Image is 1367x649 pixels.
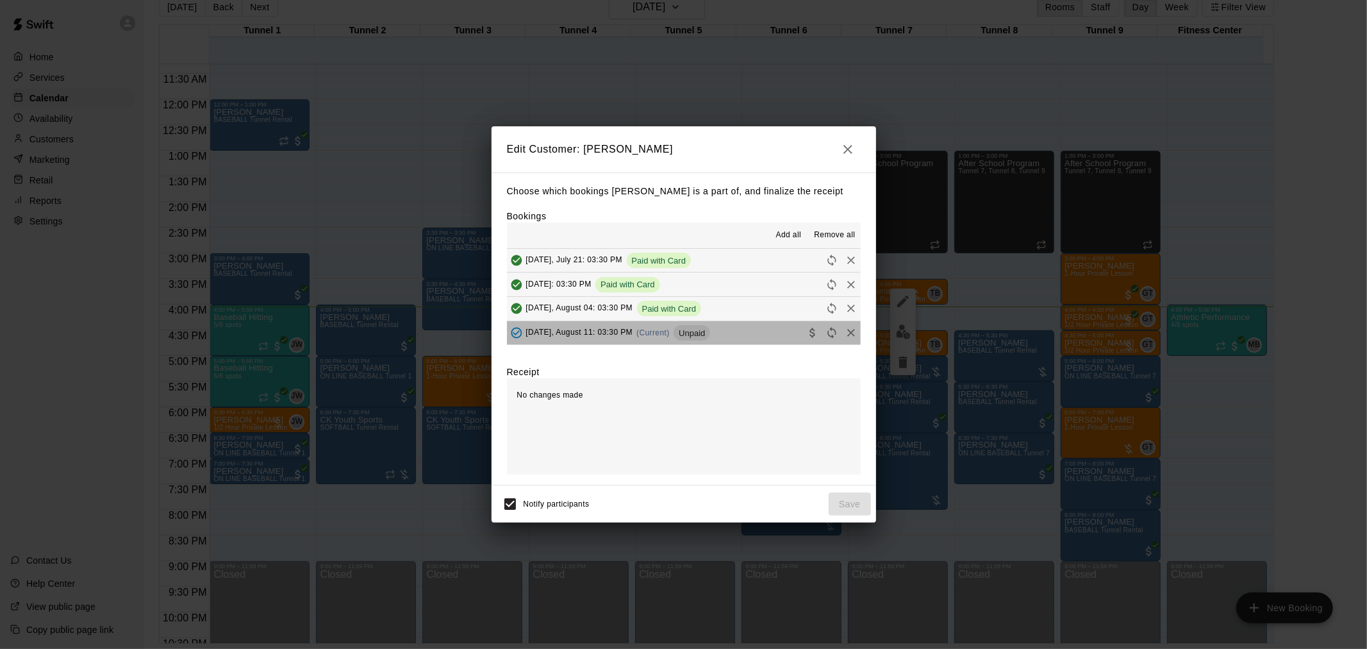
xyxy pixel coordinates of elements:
[526,328,633,337] span: [DATE], August 11: 03:30 PM
[507,275,526,294] button: Added & Paid
[507,297,861,321] button: Added & Paid[DATE], August 04: 03:30 PMPaid with CardRescheduleRemove
[526,280,592,289] span: [DATE]: 03:30 PM
[507,321,861,345] button: Added - Collect Payment[DATE], August 11: 03:30 PM(Current)UnpaidCollect paymentRescheduleRemove
[841,255,861,265] span: Remove
[822,279,841,289] span: Reschedule
[507,273,861,296] button: Added & Paid[DATE]: 03:30 PMPaid with CardRescheduleRemove
[822,303,841,313] span: Reschedule
[627,256,692,265] span: Paid with Card
[595,280,660,289] span: Paid with Card
[517,391,583,400] span: No changes made
[636,328,670,337] span: (Current)
[814,229,855,242] span: Remove all
[507,249,861,273] button: Added & Paid[DATE], July 21: 03:30 PMPaid with CardRescheduleRemove
[776,229,802,242] span: Add all
[507,323,526,342] button: Added - Collect Payment
[822,255,841,265] span: Reschedule
[768,225,809,246] button: Add all
[809,225,860,246] button: Remove all
[524,500,590,509] span: Notify participants
[507,251,526,270] button: Added & Paid
[526,304,633,313] span: [DATE], August 04: 03:30 PM
[841,303,861,313] span: Remove
[841,279,861,289] span: Remove
[507,366,540,378] label: Receipt
[507,211,547,221] label: Bookings
[841,328,861,337] span: Remove
[822,328,841,337] span: Reschedule
[526,256,623,265] span: [DATE], July 21: 03:30 PM
[492,126,876,173] h2: Edit Customer: [PERSON_NAME]
[803,328,822,337] span: Collect payment
[507,299,526,318] button: Added & Paid
[674,328,710,338] span: Unpaid
[637,304,702,314] span: Paid with Card
[507,183,861,199] p: Choose which bookings [PERSON_NAME] is a part of, and finalize the receipt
